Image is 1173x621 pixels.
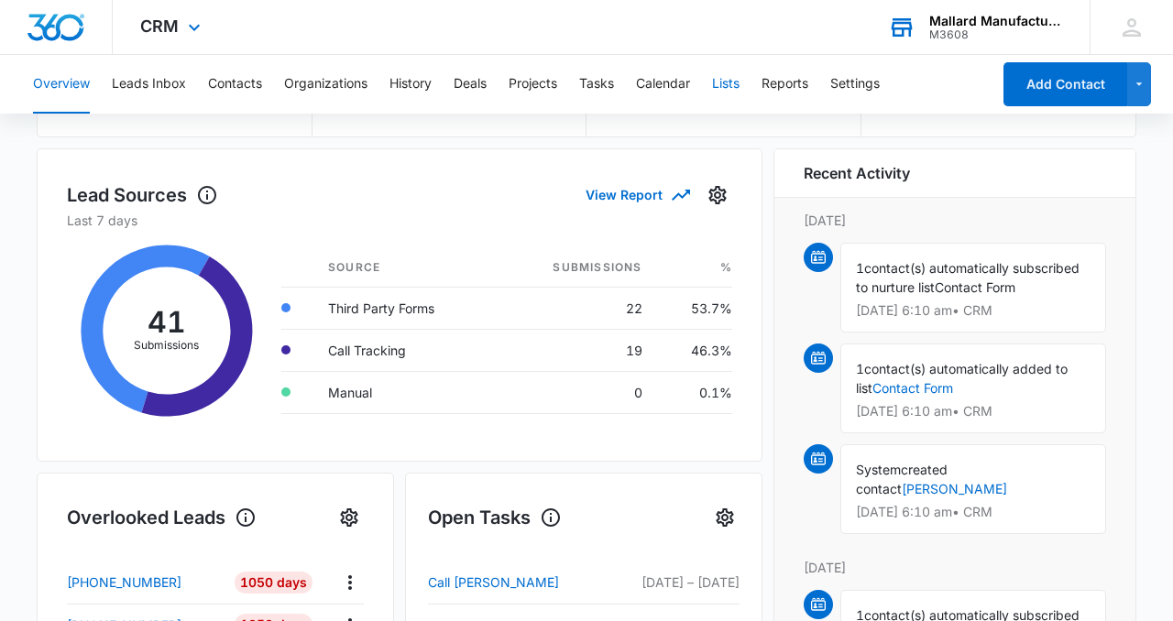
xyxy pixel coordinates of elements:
[497,329,657,371] td: 19
[389,55,432,114] button: History
[509,55,557,114] button: Projects
[856,361,864,376] span: 1
[334,503,364,532] button: Settings
[579,55,614,114] button: Tasks
[703,180,732,210] button: Settings
[497,248,657,288] th: Submissions
[313,287,497,329] td: Third Party Forms
[657,329,732,371] td: 46.3%
[140,16,179,36] span: CRM
[67,572,221,592] a: [PHONE_NUMBER]
[33,55,90,114] button: Overview
[235,572,312,594] div: 1050 Days
[454,55,487,114] button: Deals
[856,462,948,496] span: created contact
[856,462,901,477] span: System
[830,55,880,114] button: Settings
[112,55,186,114] button: Leads Inbox
[67,504,257,531] h1: Overlooked Leads
[67,181,218,209] h1: Lead Sources
[804,211,1106,230] p: [DATE]
[657,248,732,288] th: %
[856,405,1091,418] p: [DATE] 6:10 am • CRM
[636,55,690,114] button: Calendar
[67,211,732,230] p: Last 7 days
[856,304,1091,317] p: [DATE] 6:10 am • CRM
[856,260,864,276] span: 1
[929,28,1063,41] div: account id
[606,572,740,592] p: [DATE] – [DATE]
[284,55,367,114] button: Organizations
[804,558,1106,577] p: [DATE]
[313,248,497,288] th: Source
[804,162,910,184] h6: Recent Activity
[208,55,262,114] button: Contacts
[313,329,497,371] td: Call Tracking
[497,287,657,329] td: 22
[586,179,688,211] button: View Report
[712,55,740,114] button: Lists
[902,481,1007,496] a: [PERSON_NAME]
[313,371,497,413] td: Manual
[856,506,1091,518] p: [DATE] 6:10 am • CRM
[935,279,1015,295] span: Contact Form
[67,572,181,592] p: [PHONE_NUMBER]
[872,380,953,396] a: Contact Form
[428,504,562,531] h1: Open Tasks
[497,371,657,413] td: 0
[856,361,1068,396] span: contact(s) automatically added to list
[657,371,732,413] td: 0.1%
[335,568,364,596] button: Actions
[710,503,740,532] button: Settings
[762,55,808,114] button: Reports
[856,260,1080,295] span: contact(s) automatically subscribed to nurture list
[428,572,606,594] a: Call [PERSON_NAME]
[657,287,732,329] td: 53.7%
[1003,62,1127,106] button: Add Contact
[929,14,1063,28] div: account name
